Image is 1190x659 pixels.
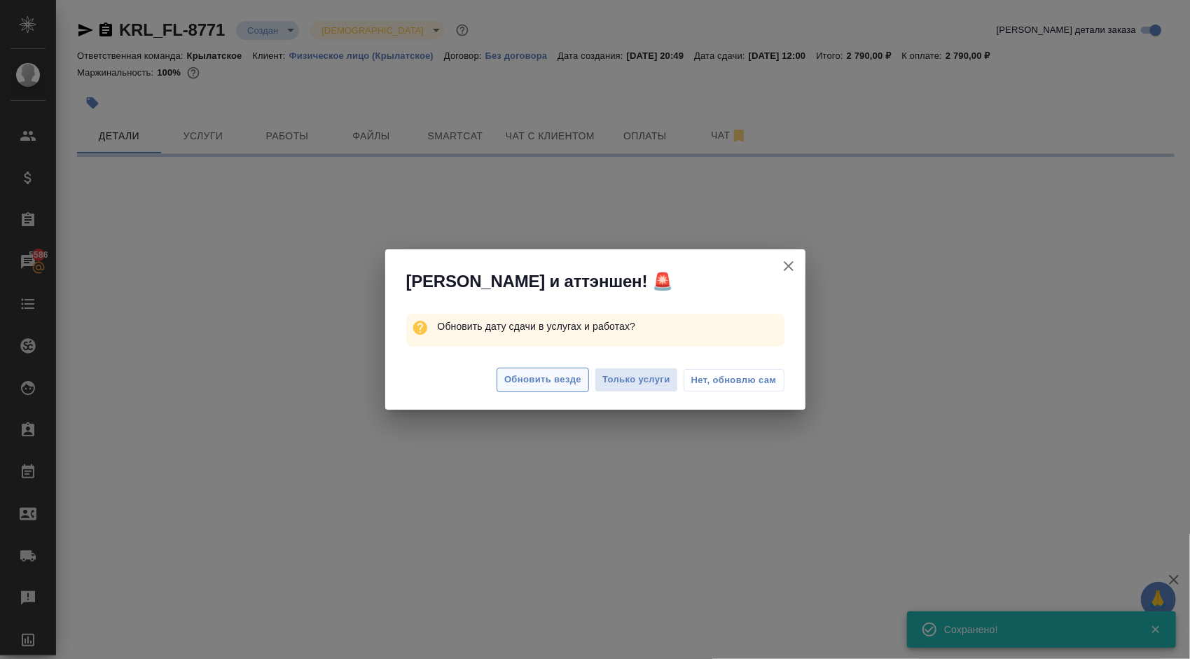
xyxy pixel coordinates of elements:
span: [PERSON_NAME] и аттэншен! 🚨 [406,270,673,293]
span: Только услуги [602,372,670,388]
button: Обновить везде [497,368,589,392]
button: Нет, обновлю сам [684,369,784,391]
span: Нет, обновлю сам [691,373,777,387]
p: Обновить дату сдачи в услугах и работах? [437,314,784,339]
span: Обновить везде [504,372,581,388]
button: Только услуги [595,368,678,392]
